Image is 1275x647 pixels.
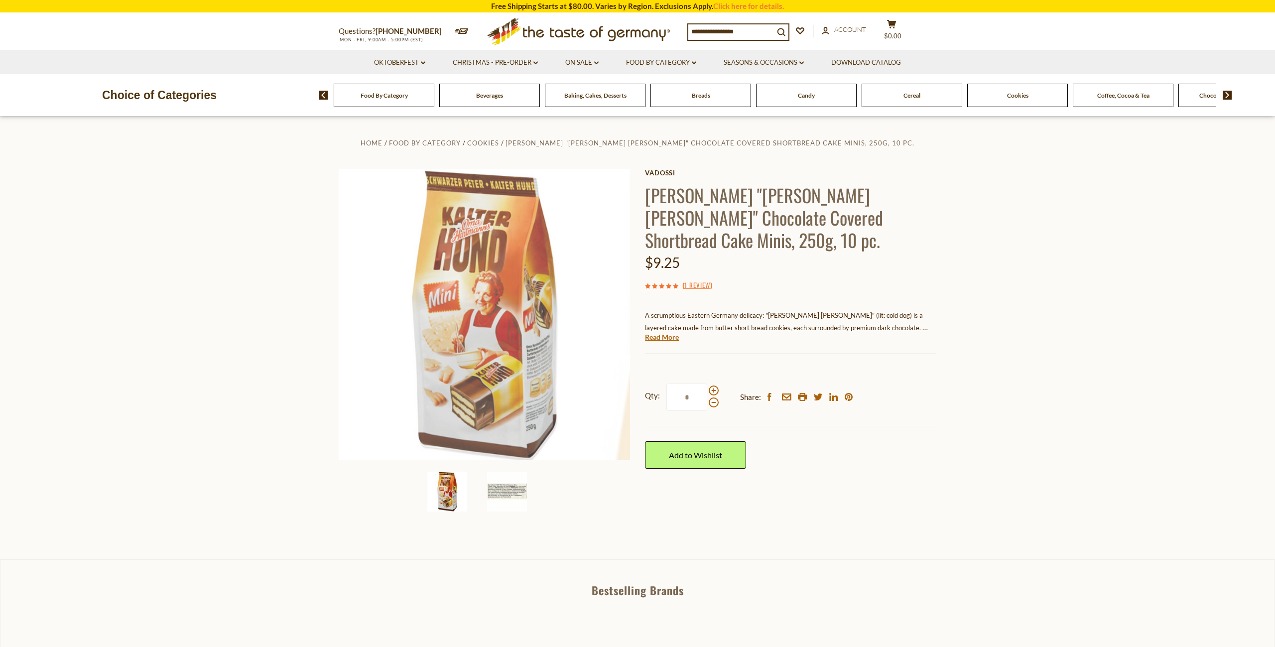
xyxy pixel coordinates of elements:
[645,311,928,344] span: A scrumptious Eastern Germany delicacy: "[PERSON_NAME] [PERSON_NAME]" (lit: cold dog) is a layere...
[692,92,710,99] a: Breads
[626,57,696,68] a: Food By Category
[884,32,901,40] span: $0.00
[724,57,804,68] a: Seasons & Occasions
[645,332,679,342] a: Read More
[319,91,328,100] img: previous arrow
[339,37,423,42] span: MON - FRI, 9:00AM - 5:00PM (EST)
[339,25,449,38] p: Questions?
[645,441,746,469] a: Add to Wishlist
[682,280,712,290] span: ( )
[476,92,503,99] a: Beverages
[645,184,936,251] h1: [PERSON_NAME] "[PERSON_NAME] [PERSON_NAME]" Chocolate Covered Shortbread Cake Minis, 250g, 10 pc.
[822,24,866,35] a: Account
[1097,92,1149,99] a: Coffee, Cocoa & Tea
[1199,92,1259,99] a: Chocolate & Marzipan
[453,57,538,68] a: Christmas - PRE-ORDER
[389,139,461,147] a: Food By Category
[339,169,630,460] img: Oma Hartmanns "Kalter Hund" Chocolate Covered Shortbread Cake Minis, 250g, 10 pc.
[361,139,382,147] a: Home
[798,92,815,99] a: Candy
[376,26,442,35] a: [PHONE_NUMBER]
[361,92,408,99] a: Food By Category
[903,92,920,99] a: Cereal
[713,1,784,10] a: Click here for details.
[645,169,936,177] a: Vadossi
[645,254,680,271] span: $9.25
[506,139,914,147] a: [PERSON_NAME] "[PERSON_NAME] [PERSON_NAME]" Chocolate Covered Shortbread Cake Minis, 250g, 10 pc.
[1007,92,1028,99] a: Cookies
[831,57,901,68] a: Download Catalog
[1223,91,1232,100] img: next arrow
[0,585,1275,596] div: Bestselling Brands
[645,389,660,402] strong: Qty:
[565,57,599,68] a: On Sale
[427,472,467,512] img: Oma Hartmanns "Kalter Hund" Chocolate Covered Shortbread Cake Minis, 250g, 10 pc.
[666,384,707,411] input: Qty:
[684,280,710,291] a: 1 Review
[564,92,627,99] a: Baking, Cakes, Desserts
[374,57,425,68] a: Oktoberfest
[487,472,527,512] img: Oma Hartmanns "Kalter Hund" Chocolate Covered Shortbread Cake Minis, 250g, 10 pc.
[467,139,499,147] a: Cookies
[834,25,866,33] span: Account
[740,391,761,403] span: Share:
[877,19,906,44] button: $0.00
